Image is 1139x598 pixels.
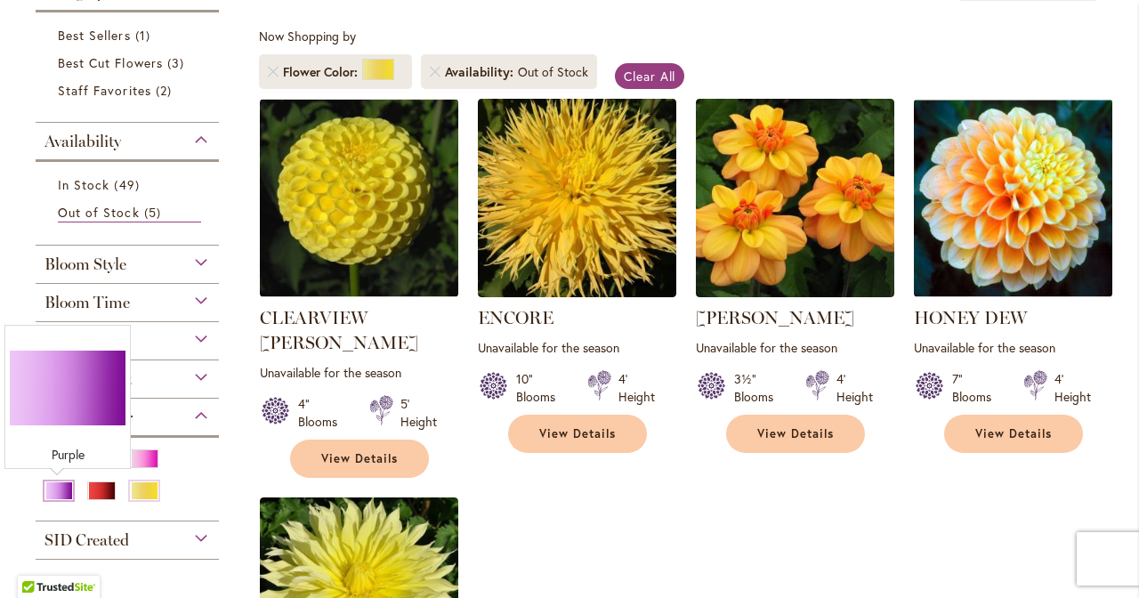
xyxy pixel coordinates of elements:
a: View Details [290,440,429,478]
a: Honey Dew [914,284,1112,301]
div: 3½" Blooms [734,370,784,406]
span: Now Shopping by [259,28,356,44]
p: Unavailable for the season [260,364,458,381]
span: 49 [114,175,143,194]
span: Out of Stock [58,204,140,221]
div: Out of Stock [518,63,588,81]
span: Staff Favorites [58,82,151,99]
div: 4' Height [618,370,655,406]
img: CLEARVIEW DANIEL [260,99,458,297]
a: Remove Availability Out of Stock [430,67,440,77]
a: View Details [726,415,865,453]
a: View Details [508,415,647,453]
span: SID Created [44,530,129,550]
a: Ginger Snap [696,284,894,301]
span: 3 [167,53,189,72]
span: View Details [539,426,616,441]
a: Staff Favorites [58,81,201,100]
a: Clear All [615,63,685,89]
div: 4' Height [1054,370,1091,406]
img: Ginger Snap [696,99,894,297]
img: Honey Dew [914,99,1112,297]
a: Best Cut Flowers [58,53,201,72]
span: View Details [321,451,398,466]
a: View Details [944,415,1083,453]
span: Bloom Time [44,293,130,312]
span: In Stock [58,176,109,193]
a: CLEARVIEW [PERSON_NAME] [260,307,418,353]
p: Unavailable for the season [478,339,676,356]
span: Availability [44,132,121,151]
span: 2 [156,81,176,100]
span: Best Cut Flowers [58,54,163,71]
a: HONEY DEW [914,307,1027,328]
span: Best Sellers [58,27,131,44]
a: [PERSON_NAME] [696,307,854,328]
span: View Details [757,426,834,441]
div: Purple [10,446,125,464]
span: Availability [445,63,518,81]
a: ENCORE [478,307,553,328]
a: Remove Flower Color Yellow [268,67,279,77]
span: 5 [144,203,166,222]
div: 7" Blooms [952,370,1002,406]
div: 10" Blooms [516,370,566,406]
a: Out of Stock 5 [58,203,201,222]
p: Unavailable for the season [914,339,1112,356]
span: Bloom Style [44,255,126,274]
img: ENCORE [478,99,676,297]
iframe: Launch Accessibility Center [13,535,63,585]
div: 4' Height [836,370,873,406]
div: 5' Height [400,395,437,431]
a: Best Sellers [58,26,201,44]
a: ENCORE [478,284,676,301]
p: Unavailable for the season [696,339,894,356]
a: CLEARVIEW DANIEL [260,284,458,301]
div: 4" Blooms [298,395,348,431]
span: 1 [135,26,155,44]
span: Flower Color [283,63,362,81]
span: View Details [975,426,1052,441]
span: Clear All [624,68,676,85]
a: In Stock 49 [58,175,201,194]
